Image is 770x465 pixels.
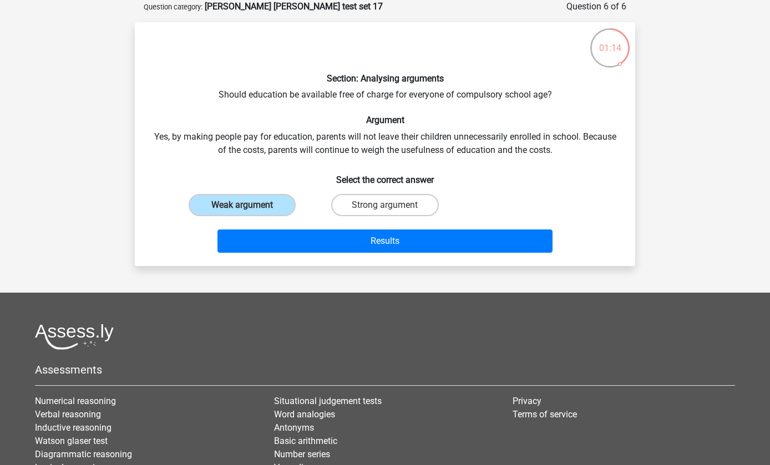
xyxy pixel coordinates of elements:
[153,73,617,84] h6: Section: Analysing arguments
[589,27,631,55] div: 01:14
[144,3,202,11] small: Question category:
[274,436,337,446] a: Basic arithmetic
[35,436,108,446] a: Watson glaser test
[139,31,631,257] div: Should education be available free of charge for everyone of compulsory school age? Yes, by makin...
[153,115,617,125] h6: Argument
[205,1,383,12] strong: [PERSON_NAME] [PERSON_NAME] test set 17
[274,396,382,406] a: Situational judgement tests
[35,449,132,459] a: Diagrammatic reasoning
[153,166,617,185] h6: Select the correct answer
[35,396,116,406] a: Numerical reasoning
[35,409,101,420] a: Verbal reasoning
[513,396,541,406] a: Privacy
[217,229,553,253] button: Results
[35,363,735,376] h5: Assessments
[274,422,314,433] a: Antonyms
[189,194,296,216] label: Weak argument
[35,422,112,433] a: Inductive reasoning
[35,324,114,350] img: Assessly logo
[274,449,330,459] a: Number series
[513,409,577,420] a: Terms of service
[274,409,335,420] a: Word analogies
[331,194,438,216] label: Strong argument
